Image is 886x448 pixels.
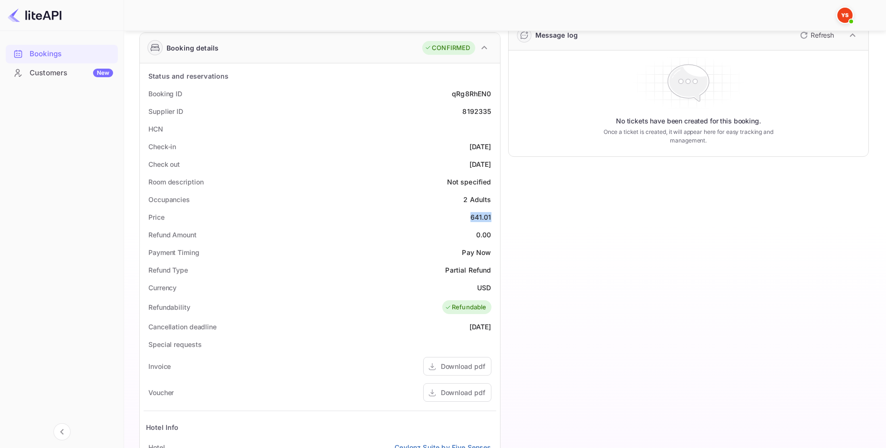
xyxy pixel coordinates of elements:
p: Once a ticket is created, it will appear here for easy tracking and management. [592,128,785,145]
div: Refundability [148,302,190,312]
div: New [93,69,113,77]
div: Payment Timing [148,247,199,257]
div: Supplier ID [148,106,183,116]
div: Invoice [148,361,171,371]
div: Partial Refund [445,265,491,275]
div: Hotel Info [146,422,179,432]
div: Pay Now [462,247,491,257]
div: Special requests [148,339,201,349]
div: Price [148,212,165,222]
div: 641.01 [470,212,491,222]
div: Check-in [148,142,176,152]
div: Check out [148,159,180,169]
div: Status and reservations [148,71,229,81]
button: Refresh [794,28,838,43]
div: Room description [148,177,203,187]
div: 2 Adults [463,194,491,204]
div: Refund Amount [148,230,197,240]
img: LiteAPI logo [8,8,62,23]
div: Booking ID [148,89,182,99]
a: Bookings [6,45,118,62]
div: 0.00 [476,230,491,240]
div: USD [477,283,491,293]
p: No tickets have been created for this booking. [616,116,761,126]
div: Booking details [167,43,219,53]
div: Download pdf [441,387,485,397]
p: Refresh [811,30,834,40]
div: [DATE] [469,322,491,332]
button: Collapse navigation [53,423,71,440]
div: Download pdf [441,361,485,371]
div: Bookings [30,49,113,60]
div: 8192335 [462,106,491,116]
div: CustomersNew [6,64,118,82]
div: Occupancies [148,194,190,204]
div: Not specified [447,177,491,187]
div: [DATE] [469,142,491,152]
img: Yandex Support [837,8,853,23]
div: Refundable [445,303,487,312]
div: Currency [148,283,177,293]
div: Bookings [6,45,118,63]
div: qRg8RhEN0 [452,89,491,99]
a: CustomersNew [6,64,118,81]
div: HCN [148,124,163,134]
div: [DATE] [469,159,491,169]
div: Refund Type [148,265,188,275]
div: Customers [30,68,113,79]
div: Voucher [148,387,174,397]
div: Cancellation deadline [148,322,217,332]
div: CONFIRMED [425,43,470,53]
div: Message log [535,30,578,40]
